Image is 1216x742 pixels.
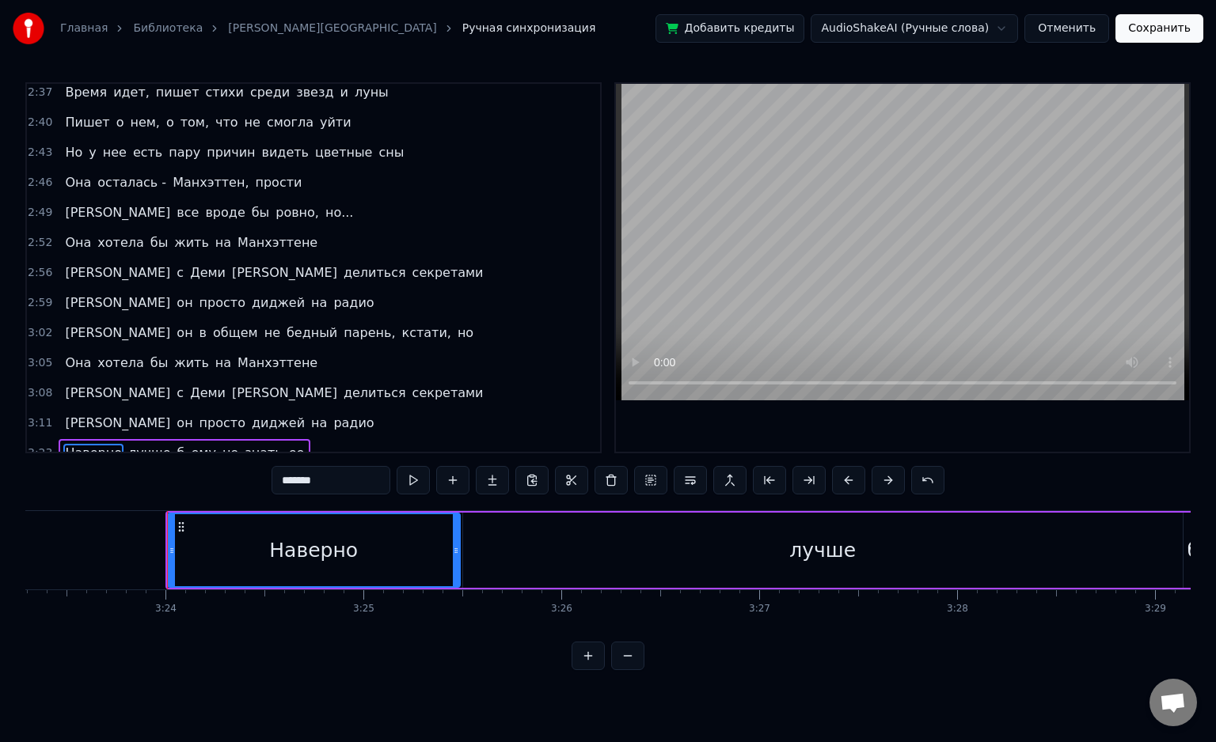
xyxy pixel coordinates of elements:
span: Она [63,233,93,252]
span: 3:08 [28,385,52,401]
span: жить [173,233,211,252]
span: ему [189,444,217,462]
span: [PERSON_NAME] [63,263,172,282]
a: Главная [60,21,108,36]
span: в [198,324,208,342]
span: не [221,444,240,462]
span: ее [287,444,306,462]
span: 2:40 [28,115,52,131]
div: 3:29 [1145,603,1166,615]
span: [PERSON_NAME] [230,263,339,282]
img: youka [13,13,44,44]
span: пишет [154,83,201,101]
div: 3:26 [551,603,572,615]
span: Время [63,83,108,101]
span: просто [198,293,247,312]
span: бы [149,233,170,252]
span: кстати, [401,324,453,342]
a: Библиотека [133,21,203,36]
span: на [214,233,233,252]
span: просто [198,414,247,432]
span: среди [249,83,291,101]
span: прости [254,173,304,191]
span: цветные [313,143,374,161]
span: на [214,354,233,372]
span: делиться [342,263,408,282]
span: сны [377,143,405,161]
div: 3:25 [353,603,374,615]
a: [PERSON_NAME][GEOGRAPHIC_DATA] [228,21,436,36]
span: 2:52 [28,235,52,251]
span: нее [101,143,128,161]
span: у [87,143,97,161]
span: вроде [203,203,246,221]
span: Ручная синхронизация [462,21,596,36]
span: стихи [204,83,245,101]
span: он [175,414,194,432]
span: диджей [250,414,306,432]
span: на [310,414,329,432]
span: Пишет [63,113,111,131]
div: б [1187,536,1199,566]
span: Манхэттене [236,233,319,252]
span: о [115,113,126,131]
span: [PERSON_NAME] [230,384,339,402]
span: Манхэттене [236,354,319,372]
span: том, [179,113,211,131]
span: радио [332,293,375,312]
span: Но [63,143,84,161]
div: 3:28 [947,603,968,615]
span: [PERSON_NAME] [63,384,172,402]
span: б [176,444,187,462]
span: осталась - [96,173,168,191]
nav: breadcrumb [60,21,595,36]
span: видеть [260,143,310,161]
span: бы [149,354,170,372]
span: [PERSON_NAME] [63,324,172,342]
span: парень, [342,324,397,342]
span: Манхэттен, [171,173,250,191]
span: хотела [96,233,145,252]
span: 2:49 [28,205,52,221]
span: бедный [285,324,339,342]
span: о [165,113,176,131]
span: Она [63,173,93,191]
span: хотела [96,354,145,372]
span: не [263,324,282,342]
span: пару [167,143,202,161]
span: 3:02 [28,325,52,341]
span: 3:05 [28,355,52,371]
span: Деми [188,384,227,402]
span: и [339,83,350,101]
span: секретами [411,263,485,282]
span: лучше [127,444,173,462]
span: но... [324,203,355,221]
span: есть [131,143,164,161]
span: 2:37 [28,85,52,100]
span: [PERSON_NAME] [63,203,172,221]
span: уйти [318,113,353,131]
span: [PERSON_NAME] [63,414,172,432]
span: [PERSON_NAME] [63,293,172,312]
span: жить [173,354,211,372]
button: Сохранить [1115,14,1203,43]
span: 2:56 [28,265,52,281]
span: знать [243,444,284,462]
div: Наверно [269,536,358,566]
span: общем [211,324,260,342]
span: 3:11 [28,415,52,431]
span: 2:43 [28,145,52,161]
span: Наверно [63,444,123,462]
span: 2:59 [28,295,52,311]
a: Открытый чат [1149,679,1197,726]
span: бы [250,203,272,221]
span: идет, [112,83,151,101]
div: лучше [789,536,856,566]
span: не [243,113,262,131]
span: делиться [342,384,408,402]
span: нем, [128,113,161,131]
span: Деми [188,263,227,282]
span: с [175,263,185,282]
span: секретами [411,384,485,402]
span: что [214,113,240,131]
